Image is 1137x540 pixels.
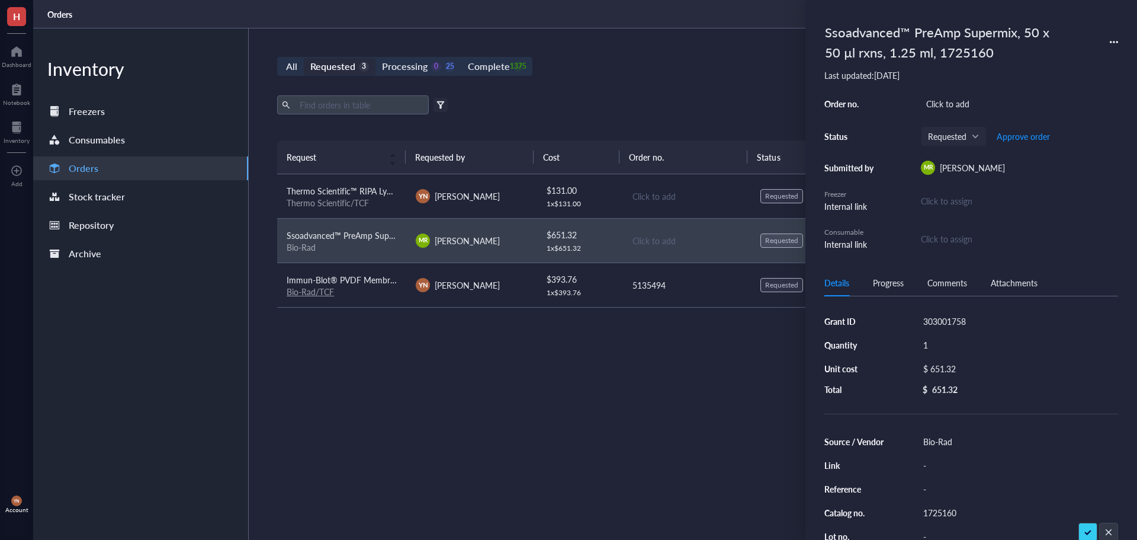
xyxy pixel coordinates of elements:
[824,162,878,173] div: Submitted by
[824,316,885,327] div: Grant ID
[918,360,1113,377] div: $ 651.32
[69,188,125,205] div: Stock tracker
[33,213,248,237] a: Repository
[824,363,885,374] div: Unit cost
[287,286,334,298] a: Bio-Rad/TCF
[918,337,1118,353] div: 1
[824,460,885,471] div: Link
[47,9,75,20] a: Orders
[547,228,613,241] div: $ 651.32
[445,62,455,72] div: 25
[918,313,1118,330] div: 303001758
[918,457,1118,474] div: -
[513,62,523,72] div: 1375
[918,433,1118,450] div: Bio-Rad
[295,96,424,114] input: Find orders in table
[69,103,105,120] div: Freezers
[287,197,397,208] div: Thermo Scientific/TCF
[940,162,1005,174] span: [PERSON_NAME]
[3,99,30,106] div: Notebook
[69,132,125,148] div: Consumables
[418,280,428,290] span: YN
[619,140,748,174] th: Order no.
[824,189,878,200] div: Freezer
[4,137,30,144] div: Inventory
[277,140,406,174] th: Request
[765,280,798,290] div: Requested
[632,234,741,247] div: Click to add
[435,279,500,291] span: [PERSON_NAME]
[824,70,1118,81] div: Last updated: [DATE]
[287,242,397,253] div: Bio-Rad
[932,384,958,395] div: 651.32
[928,131,977,142] span: Requested
[382,58,428,75] div: Processing
[435,235,500,247] span: [PERSON_NAME]
[923,384,927,395] div: $
[435,190,500,202] span: [PERSON_NAME]
[824,98,878,109] div: Order no.
[921,95,1118,112] div: Click to add
[287,229,538,241] span: Ssoadvanced™ PreAmp Supermix, 50 x 50 µl rxns, 1.25 ml, 1725160
[287,274,516,286] span: Immun-Blot® PVDF Membrane, Roll, 26 cm x 3.3 m, 1620177
[2,42,31,68] a: Dashboard
[632,279,741,292] div: 5135494
[923,163,933,172] span: MR
[534,140,619,174] th: Cost
[2,61,31,68] div: Dashboard
[622,174,751,219] td: Click to add
[5,506,28,513] div: Account
[406,140,534,174] th: Requested by
[921,232,1118,245] div: Click to assign
[14,499,20,504] span: YN
[824,227,878,238] div: Consumable
[431,62,441,72] div: 0
[33,57,248,81] div: Inventory
[547,184,613,197] div: $ 131.00
[622,263,751,307] td: 5135494
[824,200,878,213] div: Internal link
[69,245,101,262] div: Archive
[824,384,885,395] div: Total
[33,242,248,266] a: Archive
[33,185,248,209] a: Stock tracker
[547,273,613,286] div: $ 393.76
[33,128,248,152] a: Consumables
[996,127,1051,146] button: Approve order
[747,140,833,174] th: Status
[4,118,30,144] a: Inventory
[69,217,114,234] div: Repository
[13,9,20,24] span: H
[824,238,878,251] div: Internal link
[287,185,477,197] span: Thermo Scientific™ RIPA Lysis and Extraction Buffer
[359,62,369,72] div: 3
[824,507,885,518] div: Catalog no.
[69,160,98,177] div: Orders
[824,276,849,289] div: Details
[765,236,798,245] div: Requested
[287,151,382,164] span: Request
[468,58,509,75] div: Complete
[824,131,878,142] div: Status
[997,132,1050,141] span: Approve order
[921,194,1118,207] div: Click to assign
[824,340,885,350] div: Quantity
[873,276,904,289] div: Progress
[3,80,30,106] a: Notebook
[286,58,297,75] div: All
[310,58,355,75] div: Requested
[418,236,428,245] span: MR
[824,436,885,447] div: Source / Vendor
[418,191,428,201] span: YN
[547,244,613,253] div: 1 x $ 651.32
[824,484,885,494] div: Reference
[927,276,967,289] div: Comments
[632,190,741,203] div: Click to add
[918,481,1118,497] div: -
[547,199,613,209] div: 1 x $ 131.00
[33,156,248,180] a: Orders
[622,218,751,263] td: Click to add
[765,191,798,201] div: Requested
[277,57,532,76] div: segmented control
[547,288,613,298] div: 1 x $ 393.76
